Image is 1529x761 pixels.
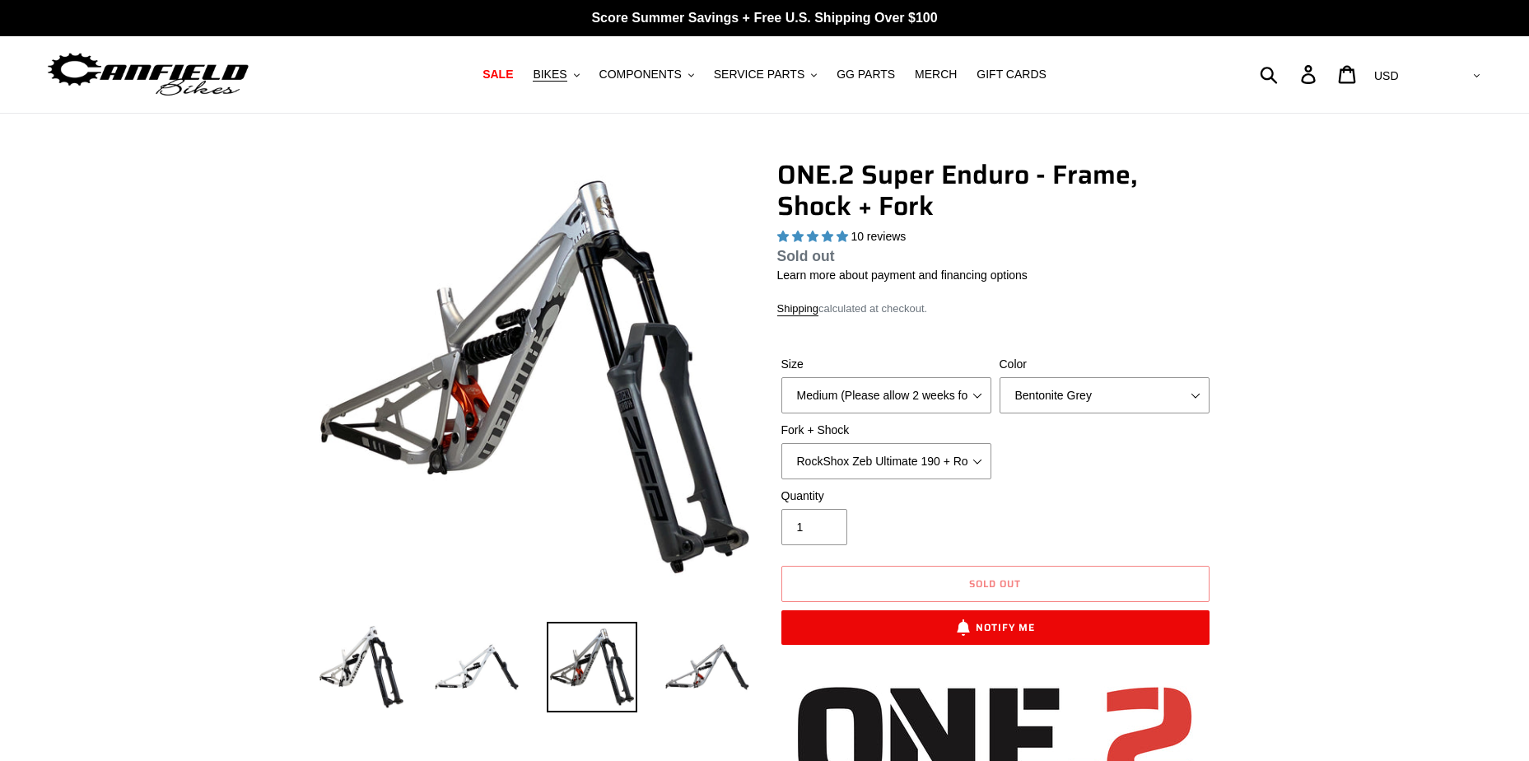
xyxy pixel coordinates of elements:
[474,63,521,86] a: SALE
[851,230,906,243] span: 10 reviews
[777,302,819,316] a: Shipping
[915,68,957,82] span: MERCH
[781,566,1210,602] button: Sold out
[969,576,1021,591] span: Sold out
[524,63,587,86] button: BIKES
[662,622,753,712] img: Load image into Gallery viewer, ONE.2 Super Enduro - Frame, Shock + Fork
[533,68,566,82] span: BIKES
[706,63,825,86] button: SERVICE PARTS
[45,49,251,100] img: Canfield Bikes
[1269,56,1311,92] input: Search
[1000,356,1210,373] label: Color
[781,356,991,373] label: Size
[781,488,991,505] label: Quantity
[781,422,991,439] label: Fork + Shock
[781,610,1210,645] button: Notify Me
[777,159,1214,222] h1: ONE.2 Super Enduro - Frame, Shock + Fork
[968,63,1055,86] a: GIFT CARDS
[777,268,1028,282] a: Learn more about payment and financing options
[591,63,702,86] button: COMPONENTS
[714,68,804,82] span: SERVICE PARTS
[777,301,1214,317] div: calculated at checkout.
[547,622,637,712] img: Load image into Gallery viewer, ONE.2 Super Enduro - Frame, Shock + Fork
[837,68,895,82] span: GG PARTS
[431,622,522,712] img: Load image into Gallery viewer, ONE.2 Super Enduro - Frame, Shock + Fork
[777,230,851,243] span: 5.00 stars
[828,63,903,86] a: GG PARTS
[599,68,682,82] span: COMPONENTS
[907,63,965,86] a: MERCH
[977,68,1047,82] span: GIFT CARDS
[316,622,407,712] img: Load image into Gallery viewer, ONE.2 Super Enduro - Frame, Shock + Fork
[482,68,513,82] span: SALE
[777,248,835,264] span: Sold out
